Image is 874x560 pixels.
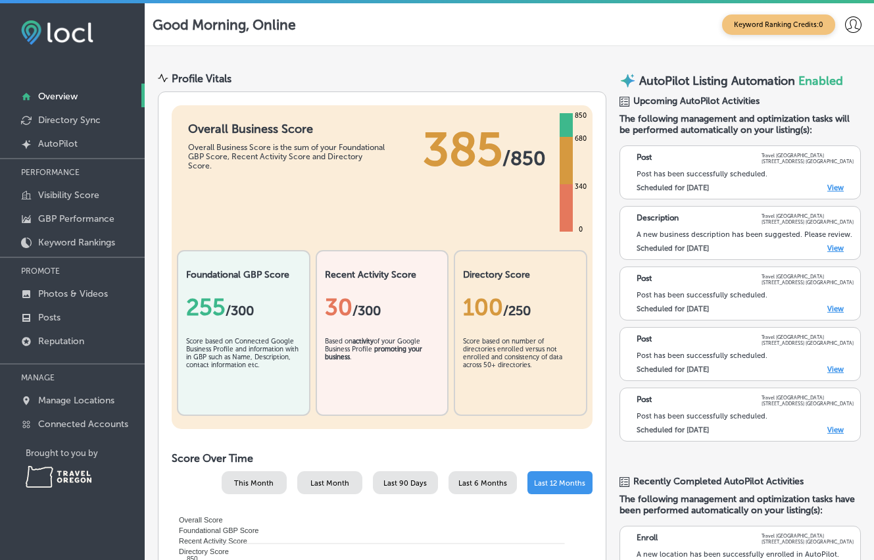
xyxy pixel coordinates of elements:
[38,419,128,430] p: Connected Accounts
[463,293,578,321] div: 100
[21,20,93,45] img: fda3e92497d09a02dc62c9cd864e3231.png
[38,288,108,299] p: Photos & Videos
[722,14,835,35] span: Keyword Ranking Credits: 0
[637,351,854,360] div: Post has been successfully scheduled.
[637,550,854,559] div: A new location has been successfully enrolled in AutoPilot.
[827,365,844,374] a: View
[637,365,709,374] label: Scheduled for [DATE]
[637,274,652,286] p: Post
[38,138,78,149] p: AutoPilot
[458,479,507,488] span: Last 6 Months
[38,91,78,102] p: Overview
[637,213,679,225] p: Description
[798,74,843,88] span: Enabled
[503,303,531,318] span: /250
[637,170,854,178] div: Post has been successfully scheduled.
[463,269,578,280] h2: Directory Score
[637,334,652,346] p: Post
[637,153,652,165] p: Post
[762,340,854,346] p: [STREET_ADDRESS] [GEOGRAPHIC_DATA]
[762,219,854,225] p: [STREET_ADDRESS] [GEOGRAPHIC_DATA]
[576,224,585,235] div: 0
[762,334,854,340] p: Travel [GEOGRAPHIC_DATA]
[637,395,652,407] p: Post
[38,312,61,323] p: Posts
[637,244,709,253] label: Scheduled for [DATE]
[639,74,795,88] p: AutoPilot Listing Automation
[38,237,115,248] p: Keyword Rankings
[310,479,349,488] span: Last Month
[188,122,385,136] h1: Overall Business Score
[762,280,854,286] p: [STREET_ADDRESS] [GEOGRAPHIC_DATA]
[762,533,854,539] p: Travel [GEOGRAPHIC_DATA]
[534,479,585,488] span: Last 12 Months
[633,95,760,107] span: Upcoming AutoPilot Activities
[827,244,844,253] a: View
[572,134,589,144] div: 680
[762,213,854,219] p: Travel [GEOGRAPHIC_DATA]
[762,401,854,407] p: [STREET_ADDRESS] [GEOGRAPHIC_DATA]
[26,466,91,488] img: Travel Oregon
[619,72,636,89] img: autopilot-icon
[352,303,381,318] span: /300
[234,479,274,488] span: This Month
[762,395,854,401] p: Travel [GEOGRAPHIC_DATA]
[762,159,854,165] p: [STREET_ADDRESS] [GEOGRAPHIC_DATA]
[188,143,385,170] div: Overall Business Score is the sum of your Foundational GBP Score, Recent Activity Score and Direc...
[572,182,589,192] div: 340
[172,72,231,85] div: Profile Vitals
[38,190,99,201] p: Visibility Score
[637,184,709,192] label: Scheduled for [DATE]
[633,476,804,487] span: Recently Completed AutoPilot Activities
[26,448,145,458] p: Brought to you by
[463,338,578,403] div: Score based on number of directories enrolled versus not enrolled and consistency of data across ...
[153,16,296,33] p: Good Morning, Online
[169,516,223,524] span: Overall Score
[619,113,861,136] span: The following management and optimization tasks will be performed automatically on your listing(s):
[762,153,854,159] p: Travel [GEOGRAPHIC_DATA]
[38,115,101,126] p: Directory Sync
[637,230,854,239] div: A new business description has been suggested. Please review.
[637,291,854,299] div: Post has been successfully scheduled.
[827,305,844,313] a: View
[637,412,854,420] div: Post has been successfully scheduled.
[383,479,427,488] span: Last 90 Days
[169,547,229,555] span: Directory Score
[619,494,861,516] span: The following management and optimization tasks have been performed automatically on your listing...
[226,303,254,318] span: / 300
[38,395,114,406] p: Manage Locations
[325,293,440,321] div: 30
[325,338,440,403] div: Based on of your Google Business Profile .
[325,269,440,280] h2: Recent Activity Score
[572,111,589,121] div: 850
[762,274,854,280] p: Travel [GEOGRAPHIC_DATA]
[637,305,709,313] label: Scheduled for [DATE]
[325,345,422,361] b: promoting your business
[169,537,247,545] span: Recent Activity Score
[172,452,593,465] h2: Score Over Time
[637,533,658,545] p: Enroll
[186,269,301,280] h2: Foundational GBP Score
[38,336,84,347] p: Reputation
[186,338,301,403] div: Score based on Connected Google Business Profile and information with in GBP such as Name, Descri...
[637,426,709,434] label: Scheduled for [DATE]
[827,184,844,192] a: View
[169,526,258,534] span: Foundational GBP Score
[502,147,546,170] span: / 850
[352,338,374,345] b: activity
[423,122,502,177] span: 385
[827,426,844,434] a: View
[762,539,854,545] p: [STREET_ADDRESS] [GEOGRAPHIC_DATA]
[186,293,301,321] div: 255
[38,213,114,224] p: GBP Performance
